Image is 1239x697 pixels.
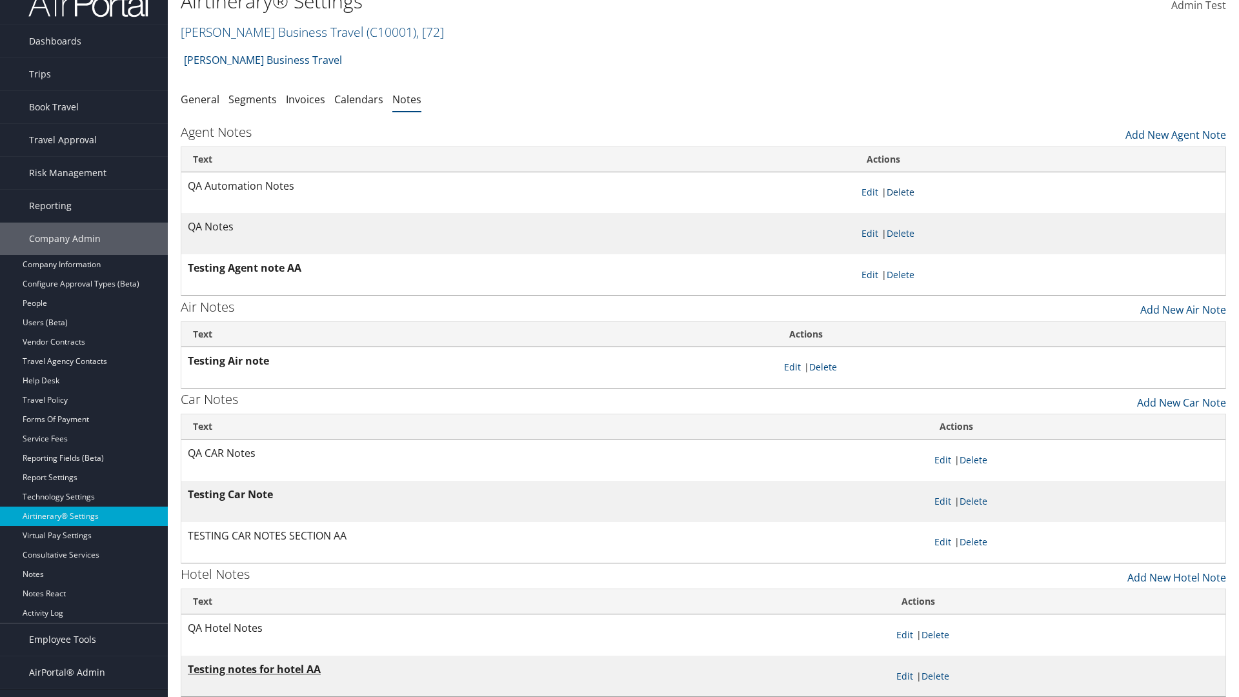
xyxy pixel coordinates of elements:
[29,623,96,656] span: Employee Tools
[1127,563,1226,585] a: Add New Hotel Note
[890,656,1225,697] td: |
[29,124,97,156] span: Travel Approval
[890,589,1225,614] th: Actions
[286,92,325,106] a: Invoices
[334,92,383,106] a: Calendars
[890,614,1225,656] td: |
[855,172,1226,214] td: |
[181,298,234,316] h3: Air Notes
[778,322,1225,347] th: Actions
[896,670,913,682] a: Edit
[181,565,250,583] h3: Hotel Notes
[861,268,878,281] a: Edit
[809,361,837,373] a: Delete
[1125,121,1226,143] a: Add New Agent Note
[928,522,1225,563] td: |
[29,157,106,189] span: Risk Management
[934,495,951,507] a: Edit
[29,58,51,90] span: Trips
[188,354,269,368] strong: Testing Air note
[928,481,1225,522] td: |
[855,213,1226,254] td: |
[416,23,444,41] span: , [ 72 ]
[1140,296,1226,318] a: Add New Air Note
[784,361,801,373] a: Edit
[887,268,914,281] a: Delete
[861,186,878,198] a: Edit
[922,629,949,641] a: Delete
[855,147,1226,172] th: Actions
[181,23,444,41] a: [PERSON_NAME] Business Travel
[188,620,883,637] p: QA Hotel Notes
[228,92,277,106] a: Segments
[960,536,987,548] a: Delete
[181,92,219,106] a: General
[181,147,855,172] th: Text
[181,589,890,614] th: Text
[960,495,987,507] a: Delete
[367,23,416,41] span: ( C10001 )
[188,487,273,501] strong: Testing Car Note
[181,322,778,347] th: Text
[181,123,252,141] h3: Agent Notes
[29,223,101,255] span: Company Admin
[934,536,951,548] a: Edit
[778,347,1225,389] td: |
[1137,389,1226,410] a: Add New Car Note
[29,25,81,57] span: Dashboards
[188,445,922,462] p: QA CAR Notes
[887,227,914,239] a: Delete
[188,662,321,676] strong: Testing notes for hotel AA
[934,454,951,466] a: Edit
[188,528,922,545] p: TESTING CAR NOTES SECTION AA
[29,190,72,222] span: Reporting
[896,629,913,641] a: Edit
[887,186,914,198] a: Delete
[188,261,301,275] strong: Testing Agent note AA
[29,91,79,123] span: Book Travel
[922,670,949,682] a: Delete
[188,219,849,236] p: QA Notes
[928,414,1225,439] th: Actions
[928,439,1225,481] td: |
[181,414,928,439] th: Text
[184,47,342,73] a: [PERSON_NAME] Business Travel
[855,254,1226,296] td: |
[392,92,421,106] a: Notes
[861,227,878,239] a: Edit
[181,390,238,409] h3: Car Notes
[960,454,987,466] a: Delete
[29,656,105,689] span: AirPortal® Admin
[188,178,849,195] p: QA Automation Notes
